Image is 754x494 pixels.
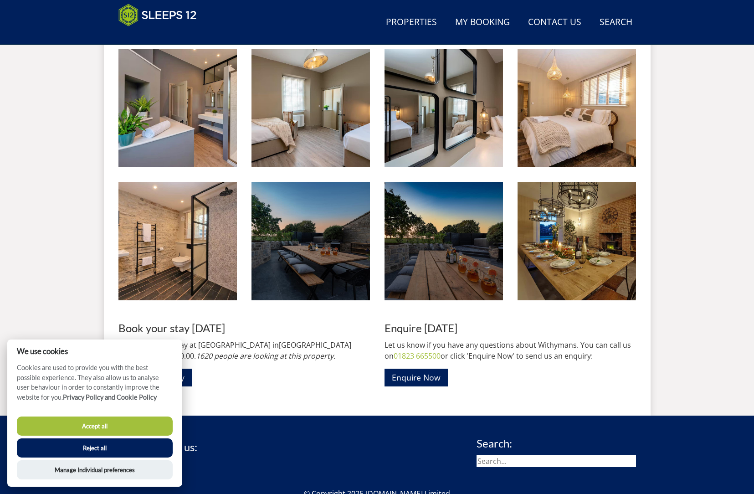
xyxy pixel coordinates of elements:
[385,49,503,167] img: Withymans - Bedroom 5: Mid century style fits well in this big Georgian house
[17,460,173,479] button: Manage Individual preferences
[251,49,370,167] img: Withymans - Bedroom 5 is a twin room with a shower room shared with Bedroom 4
[7,363,182,409] p: Cookies are used to provide you with the best possible experience. They also allow us to analyse ...
[382,12,441,33] a: Properties
[17,438,173,458] button: Reject all
[385,322,636,334] h3: Enquire [DATE]
[477,437,636,449] h3: Search:
[394,351,441,361] a: 01823 665500
[118,49,237,167] img: Withymans - Bedrooms 4 and 5 share a Jack & Jill shower room
[118,322,370,334] h3: Book your stay [DATE]
[477,455,636,467] input: Search...
[518,49,636,167] img: Withymans - Bedroom 6 is on the ground floor and has a level en suite wet room
[17,417,173,436] button: Accept all
[63,393,157,401] a: Privacy Policy and Cookie Policy
[114,32,210,40] iframe: Customer reviews powered by Trustpilot
[118,4,197,26] img: Sleeps 12
[596,12,636,33] a: Search
[385,182,503,300] img: Withymans - Make the most of balmy evenings on the patio as the sun sets over the Somerset Levels
[279,340,351,350] a: [GEOGRAPHIC_DATA]
[7,347,182,355] h2: We use cookies
[118,182,237,300] img: Withymans - Bedroom 6: Original stone wall in the en suite wet room
[118,340,370,361] p: Book your ideal stay at [GEOGRAPHIC_DATA] in [DATE] from £1,400.00.
[451,12,513,33] a: My Booking
[385,340,636,361] p: Let us know if you have any questions about Withymans. You can call us on or click 'Enquire Now' ...
[196,351,335,361] i: 1620 people are looking at this property.
[251,182,370,300] img: Withymans - Enjoy hearty barbecues on the patio at the front of the house
[385,369,448,386] a: Enquire Now
[524,12,585,33] a: Contact Us
[518,182,636,300] img: Withymans - Soft lighting sets the scene by evening - perfect for celebration dinners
